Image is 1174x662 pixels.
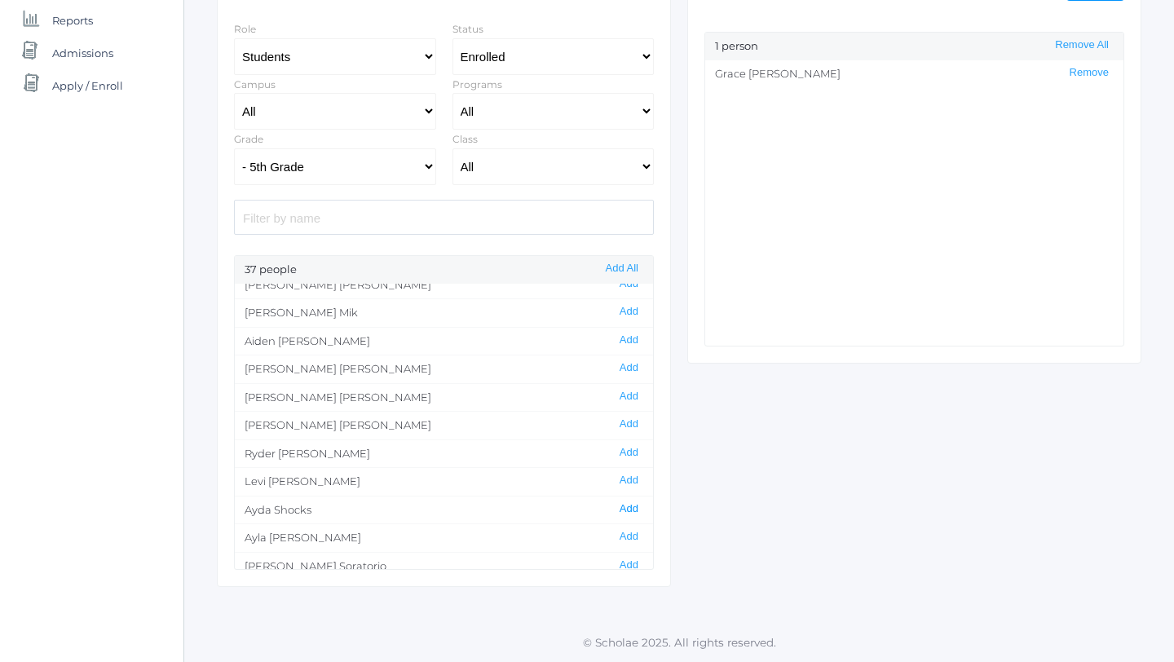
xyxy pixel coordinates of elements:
[615,558,643,572] button: Add
[615,361,643,375] button: Add
[234,78,276,90] label: Campus
[235,256,653,284] div: 37 people
[184,634,1174,651] p: © Scholae 2025. All rights reserved.
[235,523,653,552] li: Ayla [PERSON_NAME]
[615,277,643,291] button: Add
[615,530,643,544] button: Add
[235,439,653,468] li: Ryder [PERSON_NAME]
[1050,38,1114,52] button: Remove All
[615,333,643,347] button: Add
[235,467,653,496] li: Levi [PERSON_NAME]
[235,298,653,327] li: [PERSON_NAME] Mik
[235,552,653,580] li: [PERSON_NAME] Soratorio
[615,305,643,319] button: Add
[452,23,483,35] label: Status
[615,474,643,488] button: Add
[235,383,653,412] li: [PERSON_NAME] [PERSON_NAME]
[1065,66,1114,80] button: Remove
[705,33,1123,60] div: 1 person
[601,262,643,276] button: Add All
[234,23,256,35] label: Role
[705,60,1123,88] li: Grace [PERSON_NAME]
[452,78,502,90] label: Programs
[52,4,93,37] span: Reports
[52,69,123,102] span: Apply / Enroll
[235,496,653,524] li: Ayda Shocks
[52,37,113,69] span: Admissions
[235,411,653,439] li: [PERSON_NAME] [PERSON_NAME]
[615,502,643,516] button: Add
[615,417,643,431] button: Add
[235,355,653,383] li: [PERSON_NAME] [PERSON_NAME]
[615,390,643,404] button: Add
[235,327,653,355] li: Aiden [PERSON_NAME]
[452,133,478,145] label: Class
[234,133,263,145] label: Grade
[234,200,654,235] input: Filter by name
[235,271,653,299] li: [PERSON_NAME] [PERSON_NAME]
[615,446,643,460] button: Add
